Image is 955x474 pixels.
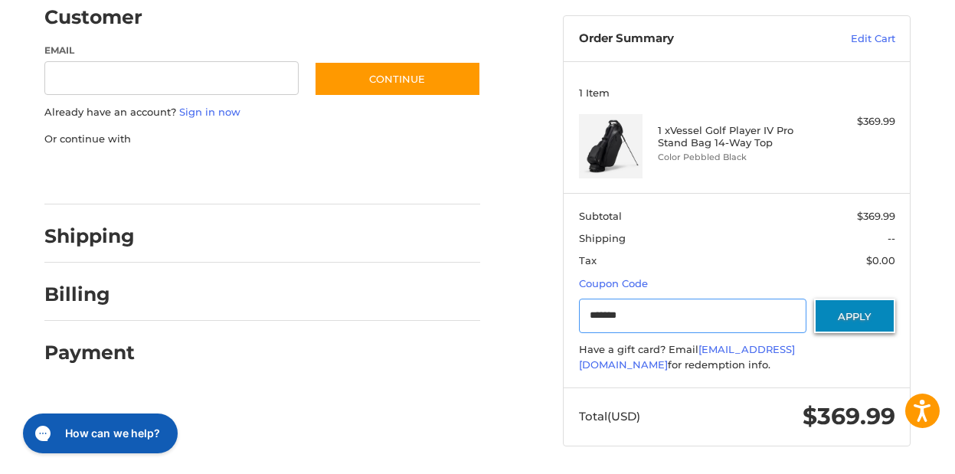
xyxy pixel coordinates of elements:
iframe: PayPal-paylater [169,162,284,189]
label: Email [44,44,299,57]
h3: 1 Item [579,87,895,99]
li: Color Pebbled Black [658,151,813,164]
input: Gift Certificate or Coupon Code [579,299,807,333]
iframe: PayPal-paypal [40,162,155,189]
span: Tax [579,254,597,266]
span: Shipping [579,232,626,244]
span: $0.00 [866,254,895,266]
a: Edit Cart [794,31,895,47]
h2: Payment [44,341,135,364]
iframe: PayPal-venmo [299,162,414,189]
p: Already have an account? [44,105,480,120]
button: Continue [314,61,481,96]
h4: 1 x Vessel Golf Player IV Pro Stand Bag 14-Way Top [658,124,813,149]
a: Sign in now [179,106,240,118]
span: Total (USD) [579,409,640,423]
h2: Billing [44,283,134,306]
span: -- [888,232,895,244]
button: Apply [814,299,895,333]
div: Have a gift card? Email for redemption info. [579,342,895,372]
span: $369.99 [857,210,895,222]
h2: Shipping [44,224,135,248]
iframe: Gorgias live chat messenger [15,408,182,459]
h2: Customer [44,5,142,29]
span: $369.99 [803,402,895,430]
h3: Order Summary [579,31,794,47]
div: $369.99 [816,114,894,129]
a: Coupon Code [579,277,648,289]
a: [EMAIL_ADDRESS][DOMAIN_NAME] [579,343,795,371]
span: Subtotal [579,210,622,222]
p: Or continue with [44,132,480,147]
iframe: Google Customer Reviews [829,433,955,474]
